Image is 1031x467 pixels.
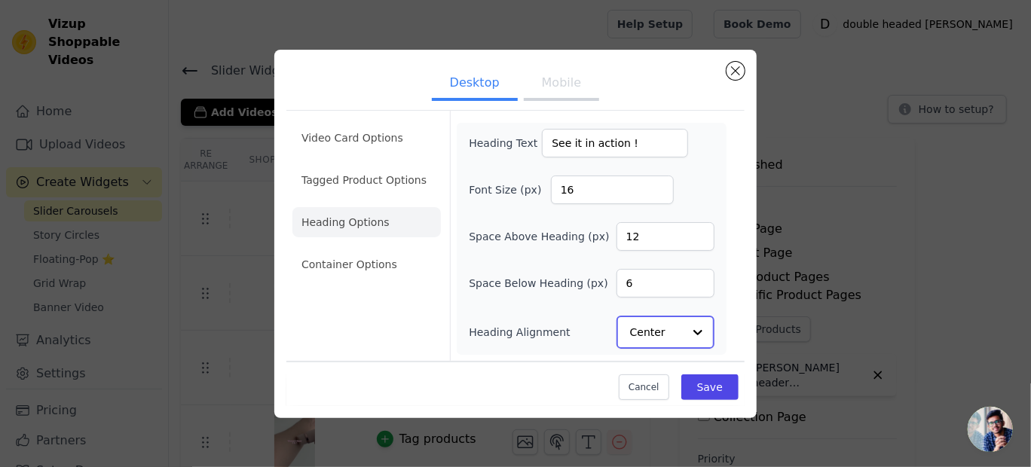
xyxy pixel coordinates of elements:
[469,325,573,340] label: Heading Alignment
[292,249,441,279] li: Container Options
[619,374,669,400] button: Cancel
[542,129,688,157] input: Add a heading
[469,136,542,151] label: Heading Text
[469,229,609,244] label: Space Above Heading (px)
[727,62,745,80] button: Close modal
[469,276,608,291] label: Space Below Heading (px)
[524,68,599,101] button: Mobile
[469,182,551,197] label: Font Size (px)
[292,165,441,195] li: Tagged Product Options
[292,207,441,237] li: Heading Options
[432,68,518,101] button: Desktop
[292,123,441,153] li: Video Card Options
[968,407,1013,452] a: Open chat
[681,374,739,400] button: Save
